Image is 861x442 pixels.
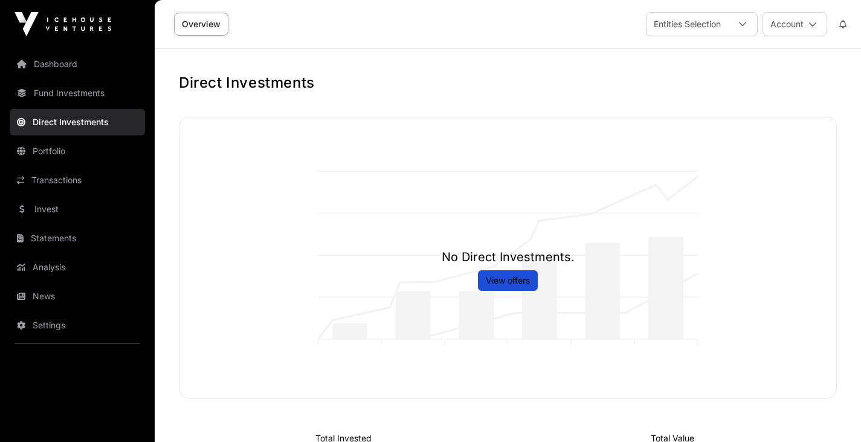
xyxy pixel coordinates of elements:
[174,13,228,36] a: Overview
[10,167,145,193] a: Transactions
[10,109,145,135] a: Direct Investments
[10,80,145,106] a: Fund Investments
[10,312,145,339] a: Settings
[763,12,827,36] button: Account
[478,270,538,291] button: View offers
[801,384,861,442] iframe: Chat Widget
[10,51,145,77] a: Dashboard
[10,283,145,310] a: News
[10,138,145,164] a: Portfolio
[486,275,530,287] a: View offers
[10,225,145,252] a: Statements
[647,13,728,36] div: Entities Selection
[10,196,145,223] a: Invest
[442,249,575,265] h1: No Direct Investments.
[15,12,111,36] img: Icehouse Ventures Logo
[179,73,837,93] h1: Direct Investments
[10,254,145,281] a: Analysis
